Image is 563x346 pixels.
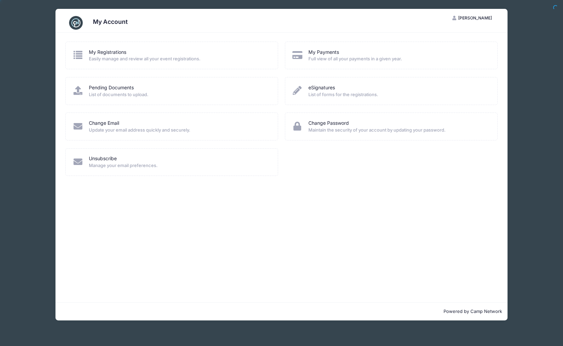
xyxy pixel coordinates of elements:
a: Change Email [89,120,119,127]
span: [PERSON_NAME] [458,15,492,20]
span: List of documents to upload. [89,91,269,98]
a: eSignatures [308,84,335,91]
a: Change Password [308,120,349,127]
a: My Payments [308,49,339,56]
span: Easily manage and review all your event registrations. [89,56,269,62]
a: My Registrations [89,49,126,56]
img: CampNetwork [69,16,83,30]
a: Pending Documents [89,84,134,91]
a: Unsubscribe [89,155,117,162]
p: Powered by Camp Network [61,308,502,315]
h3: My Account [93,18,128,25]
span: Manage your email preferences. [89,162,269,169]
span: Full view of all your payments in a given year. [308,56,488,62]
span: List of forms for the registrations. [308,91,488,98]
span: Update your email address quickly and securely. [89,127,269,134]
span: Maintain the security of your account by updating your password. [308,127,488,134]
button: [PERSON_NAME] [447,12,498,24]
